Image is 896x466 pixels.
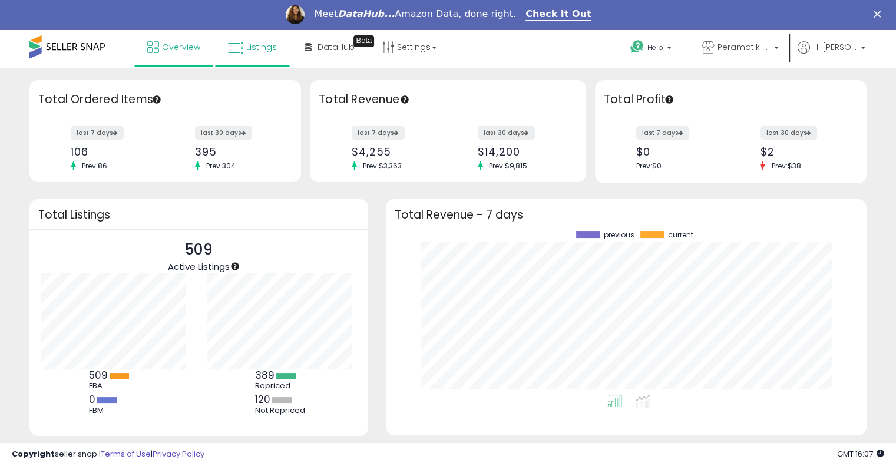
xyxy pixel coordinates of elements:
[338,8,395,19] i: DataHub...
[162,41,200,53] span: Overview
[874,11,885,18] div: Close
[71,126,124,140] label: last 7 days
[318,41,355,53] span: DataHub
[353,35,374,47] div: Tooltip anchor
[195,146,280,158] div: 395
[101,448,151,460] a: Terms of Use
[12,448,55,460] strong: Copyright
[255,368,275,382] b: 389
[604,91,858,108] h3: Total Profit
[399,94,410,105] div: Tooltip anchor
[483,161,533,171] span: Prev: $9,815
[314,8,516,20] div: Meet Amazon Data, done right.
[296,29,363,65] a: DataHub
[286,5,305,24] img: Profile image for Georgie
[255,381,308,391] div: Repriced
[89,392,95,406] b: 0
[668,231,693,239] span: current
[395,210,858,219] h3: Total Revenue - 7 days
[760,146,845,158] div: $2
[630,39,644,54] i: Get Help
[195,126,252,140] label: last 30 days
[138,29,209,65] a: Overview
[219,29,286,65] a: Listings
[12,449,204,460] div: seller snap | |
[478,146,566,158] div: $14,200
[718,41,771,53] span: Peramatik Goods Ltd CA
[760,126,817,140] label: last 30 days
[255,406,308,415] div: Not Repriced
[38,91,292,108] h3: Total Ordered Items
[636,161,662,171] span: Prev: $0
[76,161,113,171] span: Prev: 86
[38,210,359,219] h3: Total Listings
[478,126,535,140] label: last 30 days
[71,146,156,158] div: 106
[319,91,577,108] h3: Total Revenue
[373,29,445,65] a: Settings
[153,448,204,460] a: Privacy Policy
[200,161,242,171] span: Prev: 304
[151,94,162,105] div: Tooltip anchor
[168,260,230,273] span: Active Listings
[352,126,405,140] label: last 7 days
[647,42,663,52] span: Help
[664,94,675,105] div: Tooltip anchor
[246,41,277,53] span: Listings
[230,261,240,272] div: Tooltip anchor
[89,406,142,415] div: FBM
[813,41,857,53] span: Hi [PERSON_NAME]
[798,41,865,68] a: Hi [PERSON_NAME]
[255,392,270,406] b: 120
[525,8,591,21] a: Check It Out
[604,231,634,239] span: previous
[168,239,230,261] p: 509
[621,31,683,67] a: Help
[357,161,408,171] span: Prev: $3,363
[636,146,722,158] div: $0
[837,448,884,460] span: 2025-10-6 16:07 GMT
[89,381,142,391] div: FBA
[89,368,108,382] b: 509
[636,126,689,140] label: last 7 days
[693,29,788,68] a: Peramatik Goods Ltd CA
[765,161,806,171] span: Prev: $38
[352,146,439,158] div: $4,255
